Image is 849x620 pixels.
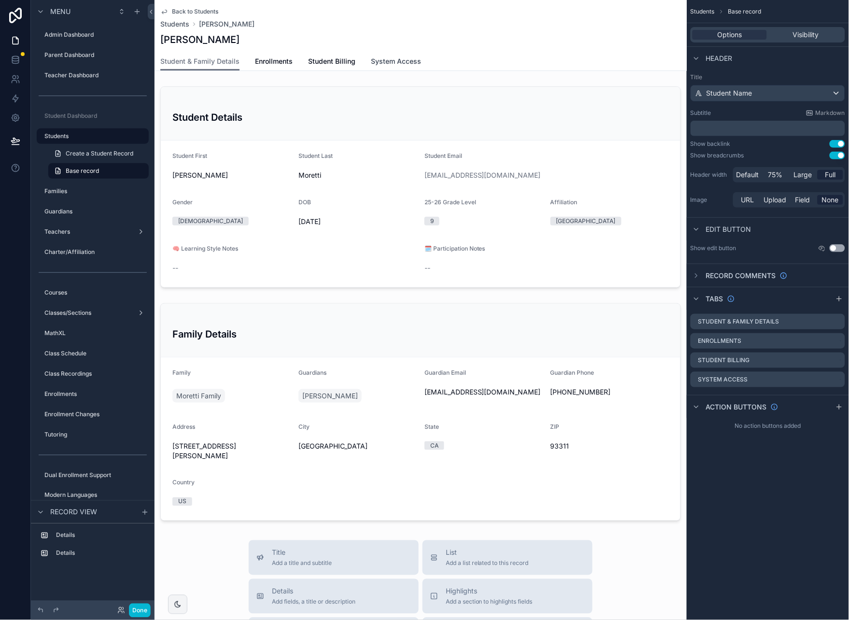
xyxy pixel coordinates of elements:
span: Add fields, a title or description [272,598,355,606]
span: Base record [728,8,762,15]
label: Title [691,73,845,81]
span: Add a section to highlights fields [446,598,533,606]
label: Courses [44,289,147,296]
label: Families [44,187,147,195]
label: Class Schedule [44,350,147,357]
a: Students [37,128,149,144]
label: Enrollments [698,337,742,345]
a: Students [160,19,189,29]
span: Enrollments [255,56,293,66]
button: Done [129,604,151,618]
label: Tutoring [44,431,147,438]
a: Base record [48,163,149,179]
a: Charter/Affiliation [37,244,149,260]
span: Default [736,170,759,180]
span: Field [795,195,810,205]
label: Parent Dashboard [44,51,147,59]
label: Details [56,550,145,557]
span: Action buttons [706,402,767,412]
label: MathXL [44,329,147,337]
a: Parent Dashboard [37,47,149,63]
a: Teachers [37,224,149,240]
span: System Access [371,56,421,66]
label: Charter/Affiliation [44,248,147,256]
span: Menu [50,7,71,16]
span: Base record [66,167,99,175]
span: Student & Family Details [160,56,240,66]
a: Tutoring [37,427,149,442]
label: Guardians [44,208,147,215]
a: MathXL [37,325,149,341]
span: Markdown [816,109,845,117]
label: Class Recordings [44,370,147,378]
span: Add a list related to this record [446,560,529,567]
a: Courses [37,285,149,300]
div: Show backlink [691,140,731,148]
div: scrollable content [691,121,845,136]
button: HighlightsAdd a section to highlights fields [423,579,593,614]
label: Details [56,532,145,539]
span: Back to Students [172,8,218,15]
label: Image [691,196,729,204]
a: Dual Enrollment Support [37,467,149,483]
label: Student Billing [698,356,750,364]
a: [PERSON_NAME] [199,19,255,29]
span: Visibility [793,30,819,40]
a: Enrollment Changes [37,407,149,422]
button: ListAdd a list related to this record [423,540,593,575]
span: Create a Student Record [66,150,133,157]
span: Header [706,54,733,63]
label: Classes/Sections [44,309,133,317]
label: Admin Dashboard [44,31,147,39]
span: None [822,195,839,205]
div: No action buttons added [687,418,849,434]
span: URL [741,195,754,205]
button: DetailsAdd fields, a title or description [249,579,419,614]
label: Subtitle [691,109,711,117]
a: Markdown [806,109,845,117]
a: Modern Languages [37,488,149,503]
span: Highlights [446,587,533,596]
span: Student Name [707,88,752,98]
button: Student Name [691,85,845,101]
span: Options [718,30,742,40]
div: Show breadcrumbs [691,152,744,159]
span: Students [691,8,715,15]
label: Students [44,132,143,140]
a: Families [37,183,149,199]
a: Student Dashboard [37,108,149,124]
span: Add a title and subtitle [272,560,332,567]
label: Enrollment Changes [44,410,147,418]
span: Record comments [706,271,776,281]
span: Upload [764,195,787,205]
a: System Access [371,53,421,72]
a: Back to Students [160,8,218,15]
a: Student & Family Details [160,53,240,71]
a: Class Schedule [37,346,149,361]
label: Show edit button [691,244,736,252]
a: Admin Dashboard [37,27,149,42]
span: Record view [50,507,97,517]
h1: [PERSON_NAME] [160,33,240,46]
span: Student Billing [308,56,355,66]
label: Student Dashboard [44,112,147,120]
label: Student & Family Details [698,318,779,325]
a: Class Recordings [37,366,149,381]
span: List [446,548,529,558]
label: Enrollments [44,390,147,398]
label: System Access [698,376,748,383]
span: Title [272,548,332,558]
label: Teachers [44,228,133,236]
a: Guardians [37,204,149,219]
label: Dual Enrollment Support [44,471,147,479]
span: Details [272,587,355,596]
a: Teacher Dashboard [37,68,149,83]
span: Edit button [706,225,751,234]
label: Header width [691,171,729,179]
label: Teacher Dashboard [44,71,147,79]
a: Classes/Sections [37,305,149,321]
span: 75% [768,170,783,180]
a: Enrollments [37,386,149,402]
